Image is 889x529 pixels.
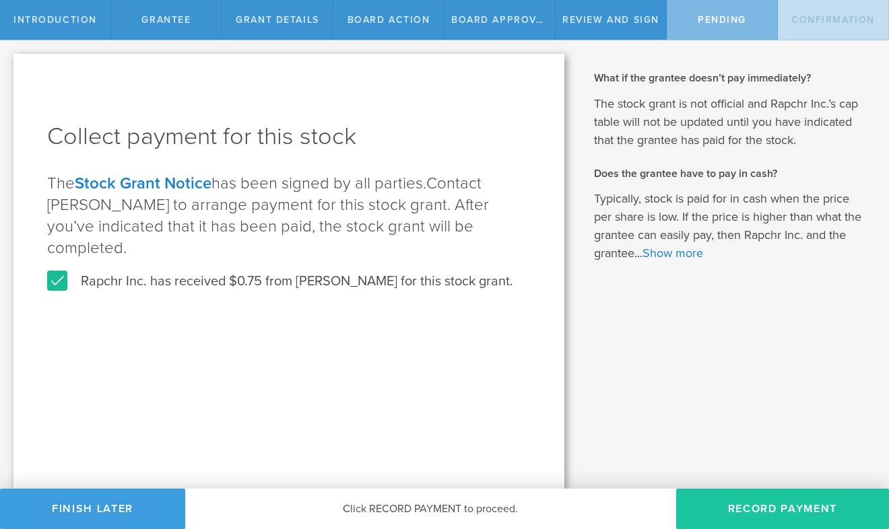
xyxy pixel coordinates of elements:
span: Board Approval [451,14,549,26]
span: Click RECORD PAYMENT to proceed. [343,502,518,516]
label: Rapchr Inc. has received $0.75 from [PERSON_NAME] for this stock grant. [47,273,513,290]
h2: What if the grantee doesn’t pay immediately? [594,71,869,85]
span: Board Action [348,14,430,26]
h2: Does the grantee have to pay in cash? [594,166,869,181]
p: The stock grant is not official and Rapchr Inc.’s cap table will not be updated until you have in... [594,95,869,149]
h1: Collect payment for this stock [47,120,531,153]
p: Typically, stock is paid for in cash when the price per share is low. If the price is higher than... [594,190,869,262]
a: Show more [643,246,703,260]
span: Grant Details [236,14,319,26]
span: Introduction [13,14,97,26]
span: Pending [698,14,746,26]
a: Stock Grant Notice [75,174,211,193]
p: The has been signed by all parties. [47,173,531,259]
span: Confirmation [791,14,875,26]
span: Grantee [141,14,191,26]
span: Review and Sign [562,14,659,26]
button: Record Payment [676,489,889,529]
